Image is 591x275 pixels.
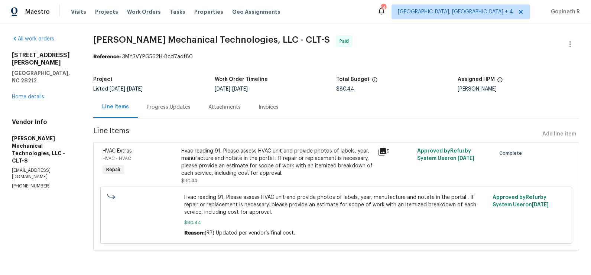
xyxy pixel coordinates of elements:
[458,156,474,161] span: [DATE]
[232,86,248,92] span: [DATE]
[194,8,223,16] span: Properties
[103,166,124,173] span: Repair
[340,37,352,45] span: Paid
[532,202,549,207] span: [DATE]
[170,9,185,14] span: Tasks
[12,183,75,189] p: [PHONE_NUMBER]
[458,77,495,82] h5: Assigned HPM
[181,179,197,183] span: $80.44
[215,86,248,92] span: -
[12,36,54,42] a: All work orders
[215,86,230,92] span: [DATE]
[205,230,295,236] span: (RP) Updated per vendor’s final cost.
[71,8,86,16] span: Visits
[93,86,143,92] span: Listed
[25,8,50,16] span: Maestro
[12,52,75,66] h2: [STREET_ADDRESS][PERSON_NAME]
[93,53,579,60] div: 3MY3VYPG562H-8cd7adf80
[12,118,75,126] h4: Vendor Info
[215,77,268,82] h5: Work Order Timeline
[398,8,513,16] span: [GEOGRAPHIC_DATA], [GEOGRAPHIC_DATA] + 4
[259,104,279,111] div: Invoices
[181,147,373,177] div: Hvac reading 91, Please assess HVAC unit and provide photos of labels, year, manufacture and nota...
[208,104,241,111] div: Attachments
[93,77,113,82] h5: Project
[372,77,378,86] span: The total cost of line items that have been proposed by Opendoor. This sum includes line items th...
[336,77,370,82] h5: Total Budget
[499,150,525,157] span: Complete
[458,86,579,92] div: [PERSON_NAME]
[493,195,549,207] span: Approved by Refurby System User on
[232,8,280,16] span: Geo Assignments
[102,103,129,111] div: Line Items
[12,167,75,180] p: [EMAIL_ADDRESS][DOMAIN_NAME]
[185,194,488,216] span: Hvac reading 91, Please assess HVAC unit and provide photos of labels, year, manufacture and nota...
[12,94,44,99] a: Home details
[127,8,161,16] span: Work Orders
[548,8,580,16] span: Gopinath R
[127,86,143,92] span: [DATE]
[12,69,75,84] h5: [GEOGRAPHIC_DATA], NC 28212
[381,4,386,12] div: 142
[336,86,354,92] span: $80.44
[147,104,191,111] div: Progress Updates
[110,86,125,92] span: [DATE]
[103,148,132,154] span: HVAC Extras
[185,219,488,226] span: $80.44
[93,54,121,59] b: Reference:
[93,127,539,141] span: Line Items
[185,230,205,236] span: Reason:
[417,148,474,161] span: Approved by Refurby System User on
[93,35,330,44] span: [PERSON_NAME] Mechanical Technologies, LLC - CLT-S
[110,86,143,92] span: -
[497,77,503,86] span: The hpm assigned to this work order.
[378,147,413,156] div: 5
[103,156,131,161] span: HVAC - HVAC
[95,8,118,16] span: Projects
[12,135,75,164] h5: [PERSON_NAME] Mechanical Technologies, LLC - CLT-S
